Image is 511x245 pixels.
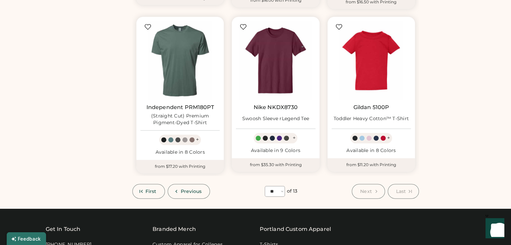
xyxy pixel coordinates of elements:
span: Last [396,189,406,194]
button: Last [388,184,419,199]
button: First [132,184,165,199]
button: Previous [168,184,210,199]
div: Swoosh Sleeve rLegend Tee [242,115,309,122]
a: Gildan 5100P [353,104,389,111]
span: First [145,189,157,194]
img: Gildan 5100P Toddler Heavy Cotton™ T-Shirt [332,21,411,100]
div: Available in 8 Colors [140,149,220,156]
button: Next [352,184,385,199]
img: Nike NKDX8730 Swoosh Sleeve rLegend Tee [236,21,315,100]
div: + [292,134,295,142]
div: from $17.20 with Printing [136,160,224,173]
div: of 13 [287,188,298,195]
div: Available in 8 Colors [332,147,411,154]
div: Get In Touch [46,225,81,233]
div: Available in 9 Colors [236,147,315,154]
iframe: Front Chat [479,215,508,244]
span: Previous [181,189,202,194]
div: Branded Merch [153,225,196,233]
div: + [196,136,199,143]
div: from $35.30 with Printing [232,158,319,171]
img: Independent Trading Co. PRM180PT (Straight Cut) Premium Pigment-Dyed T-Shirt [140,21,220,100]
a: Independent PRM180PT [146,104,214,111]
div: Toddler Heavy Cotton™ T-Shirt [334,115,409,122]
div: (Straight Cut) Premium Pigment-Dyed T-Shirt [140,113,220,126]
a: Portland Custom Apparel [260,225,331,233]
span: Next [360,189,372,194]
a: Nike NKDX8730 [254,104,298,111]
div: + [387,134,390,142]
div: from $11.20 with Printing [328,158,415,171]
